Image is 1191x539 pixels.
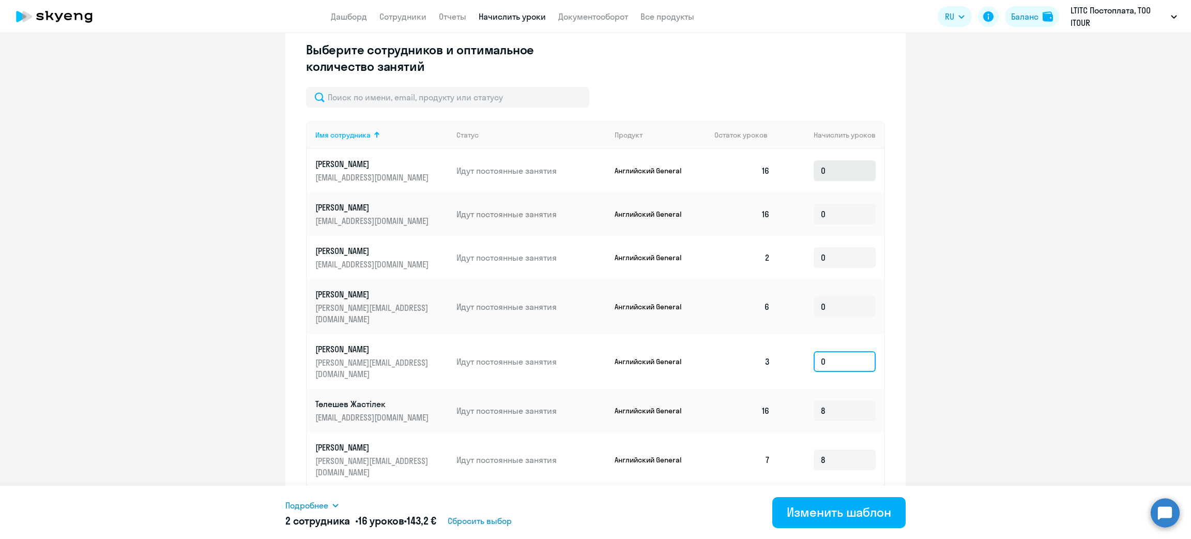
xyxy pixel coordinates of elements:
[315,289,448,325] a: [PERSON_NAME][PERSON_NAME][EMAIL_ADDRESS][DOMAIN_NAME]
[379,11,426,22] a: Сотрудники
[714,130,778,140] div: Остаток уроков
[706,334,778,389] td: 3
[315,202,431,213] p: [PERSON_NAME]
[456,130,479,140] div: Статус
[456,405,606,416] p: Идут постоянные занятия
[615,406,692,415] p: Английский General
[787,504,891,520] div: Изменить шаблон
[706,192,778,236] td: 16
[456,252,606,263] p: Идут постоянные занятия
[456,165,606,176] p: Идут постоянные занятия
[315,343,448,380] a: [PERSON_NAME][PERSON_NAME][EMAIL_ADDRESS][DOMAIN_NAME]
[448,515,512,527] span: Сбросить выбор
[315,172,431,183] p: [EMAIL_ADDRESS][DOMAIN_NAME]
[615,166,692,175] p: Английский General
[306,41,568,74] h3: Выберите сотрудников и оптимальное количество занятий
[315,412,431,423] p: [EMAIL_ADDRESS][DOMAIN_NAME]
[706,432,778,487] td: 7
[315,442,431,453] p: [PERSON_NAME]
[615,302,692,311] p: Английский General
[315,259,431,270] p: [EMAIL_ADDRESS][DOMAIN_NAME]
[1011,10,1039,23] div: Баланс
[615,209,692,219] p: Английский General
[315,130,371,140] div: Имя сотрудника
[407,514,436,527] span: 143,2 €
[456,301,606,312] p: Идут постоянные занятия
[285,514,436,528] h5: 2 сотрудника • •
[456,454,606,466] p: Идут постоянные занятия
[456,208,606,220] p: Идут постоянные занятия
[315,398,431,410] p: Төлешев Жастілек
[456,356,606,367] p: Идут постоянные занятия
[615,455,692,465] p: Английский General
[615,130,643,140] div: Продукт
[285,499,328,512] span: Подробнее
[945,10,954,23] span: RU
[558,11,628,22] a: Документооборот
[439,11,466,22] a: Отчеты
[1043,11,1053,22] img: balance
[938,6,972,27] button: RU
[315,158,448,183] a: [PERSON_NAME][EMAIL_ADDRESS][DOMAIN_NAME]
[714,130,768,140] span: Остаток уроков
[1071,4,1167,29] p: LTITC Постоплата, ТОО ITOUR
[315,215,431,227] p: [EMAIL_ADDRESS][DOMAIN_NAME]
[315,398,448,423] a: Төлешев Жастілек[EMAIL_ADDRESS][DOMAIN_NAME]
[315,245,431,257] p: [PERSON_NAME]
[706,279,778,334] td: 6
[315,245,448,270] a: [PERSON_NAME][EMAIL_ADDRESS][DOMAIN_NAME]
[778,121,884,149] th: Начислить уроков
[479,11,546,22] a: Начислить уроки
[315,130,448,140] div: Имя сотрудника
[615,253,692,262] p: Английский General
[315,357,431,380] p: [PERSON_NAME][EMAIL_ADDRESS][DOMAIN_NAME]
[358,514,404,527] span: 16 уроков
[706,149,778,192] td: 16
[306,87,589,108] input: Поиск по имени, email, продукту или статусу
[615,357,692,366] p: Английский General
[615,130,707,140] div: Продукт
[315,343,431,355] p: [PERSON_NAME]
[315,455,431,478] p: [PERSON_NAME][EMAIL_ADDRESS][DOMAIN_NAME]
[640,11,694,22] a: Все продукты
[315,289,431,300] p: [PERSON_NAME]
[315,302,431,325] p: [PERSON_NAME][EMAIL_ADDRESS][DOMAIN_NAME]
[315,442,448,478] a: [PERSON_NAME][PERSON_NAME][EMAIL_ADDRESS][DOMAIN_NAME]
[1065,4,1182,29] button: LTITC Постоплата, ТОО ITOUR
[1005,6,1059,27] button: Балансbalance
[315,202,448,227] a: [PERSON_NAME][EMAIL_ADDRESS][DOMAIN_NAME]
[772,497,906,528] button: Изменить шаблон
[315,158,431,170] p: [PERSON_NAME]
[456,130,606,140] div: Статус
[331,11,367,22] a: Дашборд
[706,236,778,279] td: 2
[706,389,778,432] td: 16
